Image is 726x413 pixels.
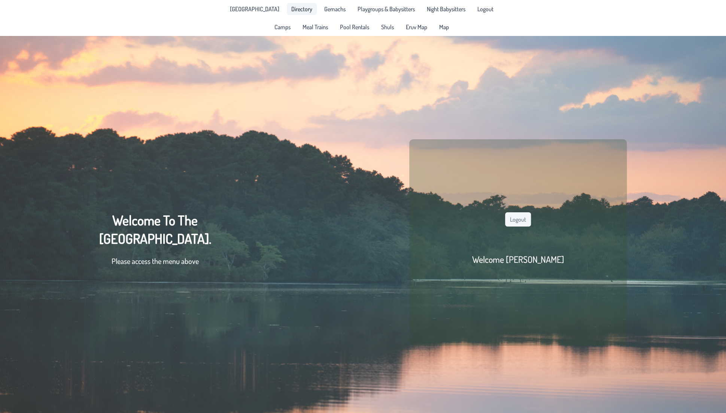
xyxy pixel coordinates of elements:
span: Pool Rentals [340,24,369,30]
span: Eruv Map [406,24,427,30]
span: Directory [291,6,312,12]
span: Shuls [381,24,394,30]
a: Camps [270,21,295,33]
span: Map [439,24,449,30]
span: Logout [477,6,493,12]
a: Eruv Map [401,21,432,33]
a: Meal Trains [298,21,332,33]
a: Pool Rentals [335,21,374,33]
li: Pine Lake Park [225,3,284,15]
a: Directory [287,3,317,15]
li: Logout [473,3,498,15]
a: Gemachs [320,3,350,15]
span: Night Babysitters [427,6,465,12]
a: Shuls [377,21,398,33]
div: Welcome To The [GEOGRAPHIC_DATA]. [99,211,211,274]
p: Please access the menu above [99,255,211,267]
a: Playgroups & Babysitters [353,3,419,15]
span: Playgroups & Babysitters [358,6,415,12]
span: Camps [274,24,291,30]
a: [GEOGRAPHIC_DATA] [225,3,284,15]
span: [GEOGRAPHIC_DATA] [230,6,279,12]
span: Meal Trains [303,24,328,30]
span: Gemachs [324,6,346,12]
h2: Welcome [PERSON_NAME] [472,253,564,265]
a: Night Babysitters [422,3,470,15]
button: Logout [505,212,531,227]
a: Map [435,21,453,33]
